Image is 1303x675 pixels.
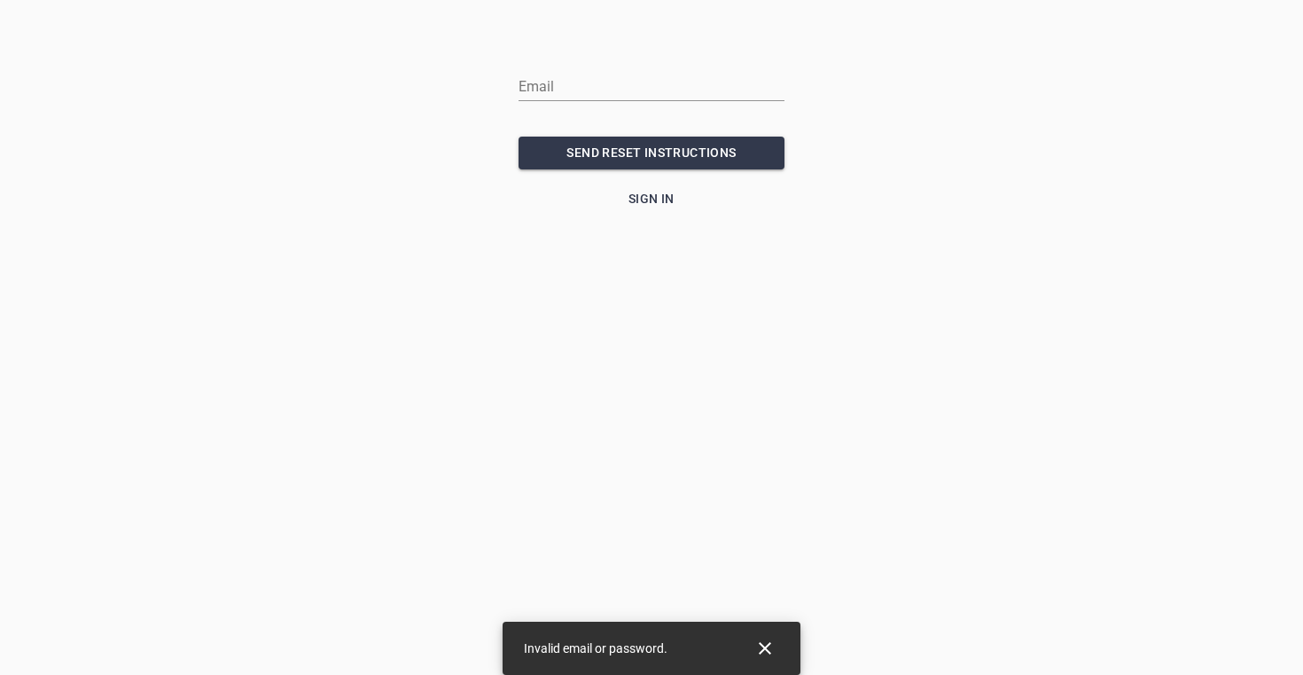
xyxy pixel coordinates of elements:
a: Sign in [519,183,784,216]
span: Invalid email or password. [524,641,667,655]
span: SEND RESET INSTRUCTIONS [533,142,770,164]
button: SEND RESET INSTRUCTIONS [519,137,784,169]
span: Sign in [526,188,777,210]
button: Close [744,627,786,670]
